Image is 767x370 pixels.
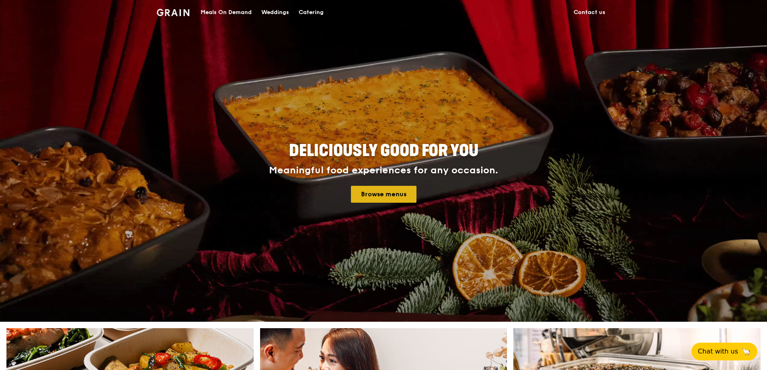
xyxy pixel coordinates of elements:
[569,0,610,25] a: Contact us
[299,0,324,25] div: Catering
[741,347,751,356] span: 🦙
[698,347,738,356] span: Chat with us
[256,0,294,25] a: Weddings
[261,0,289,25] div: Weddings
[691,343,757,360] button: Chat with us🦙
[239,165,528,176] div: Meaningful food experiences for any occasion.
[294,0,328,25] a: Catering
[351,186,416,203] a: Browse menus
[201,0,252,25] div: Meals On Demand
[289,141,478,160] span: Deliciously good for you
[157,9,189,16] img: Grain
